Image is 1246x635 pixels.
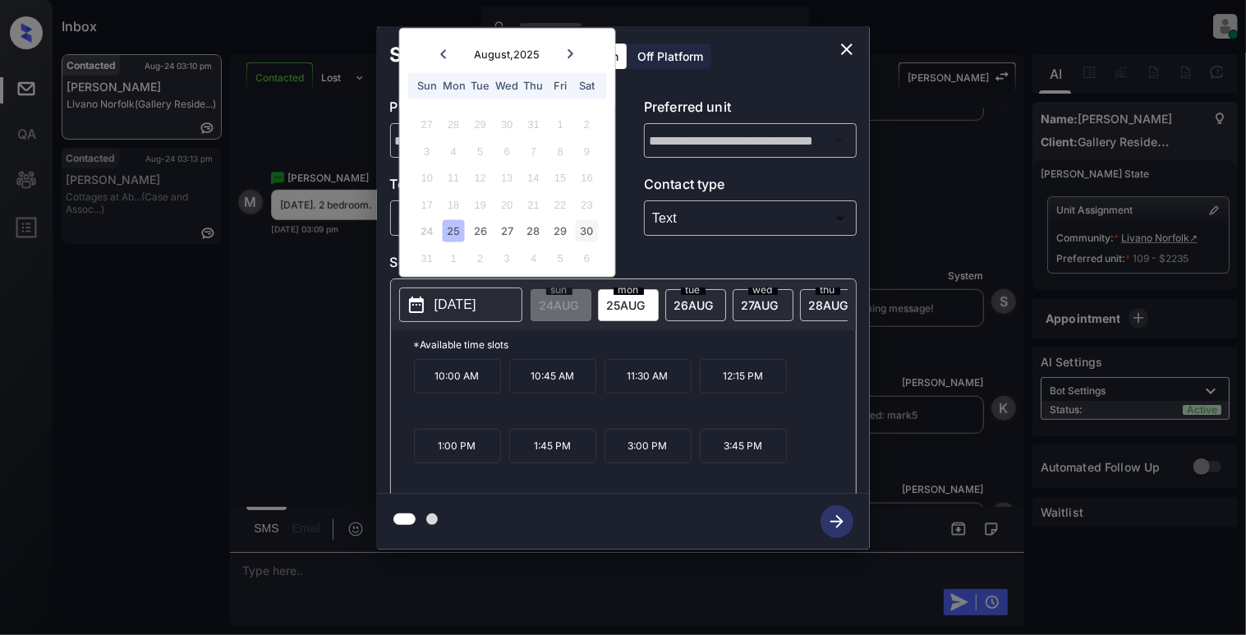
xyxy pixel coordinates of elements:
[598,289,659,321] div: date-select
[469,140,491,162] div: Not available Tuesday, August 5th, 2025
[576,113,598,136] div: Not available Saturday, August 2nd, 2025
[809,298,848,312] span: 28 AUG
[522,113,545,136] div: Not available Thursday, July 31st, 2025
[414,359,501,393] p: 10:00 AM
[469,220,491,242] div: Choose Tuesday, August 26th, 2025
[414,330,856,359] p: *Available time slots
[644,97,857,123] p: Preferred unit
[665,289,726,321] div: date-select
[549,193,572,215] div: Not available Friday, August 22nd, 2025
[614,285,644,295] span: mon
[816,285,840,295] span: thu
[629,44,711,69] div: Off Platform
[416,220,438,242] div: Not available Sunday, August 24th, 2025
[496,220,518,242] div: Choose Wednesday, August 27th, 2025
[390,252,857,278] p: Select slot
[576,167,598,189] div: Not available Saturday, August 16th, 2025
[443,140,465,162] div: Not available Monday, August 4th, 2025
[469,113,491,136] div: Not available Tuesday, July 29th, 2025
[443,220,465,242] div: Choose Monday, August 25th, 2025
[522,140,545,162] div: Not available Thursday, August 7th, 2025
[549,246,572,269] div: Not available Friday, September 5th, 2025
[509,359,596,393] p: 10:45 AM
[522,75,545,97] div: Thu
[800,289,861,321] div: date-select
[443,75,465,97] div: Mon
[700,429,787,463] p: 3:45 PM
[576,140,598,162] div: Not available Saturday, August 9th, 2025
[549,75,572,97] div: Fri
[416,167,438,189] div: Not available Sunday, August 10th, 2025
[576,193,598,215] div: Not available Saturday, August 23rd, 2025
[416,75,438,97] div: Sun
[648,205,853,232] div: Text
[674,298,714,312] span: 26 AUG
[522,167,545,189] div: Not available Thursday, August 14th, 2025
[469,167,491,189] div: Not available Tuesday, August 12th, 2025
[414,429,501,463] p: 1:00 PM
[443,193,465,215] div: Not available Monday, August 18th, 2025
[496,140,518,162] div: Not available Wednesday, August 6th, 2025
[607,298,646,312] span: 25 AUG
[390,174,603,200] p: Tour type
[469,75,491,97] div: Tue
[549,220,572,242] div: Choose Friday, August 29th, 2025
[469,193,491,215] div: Not available Tuesday, August 19th, 2025
[434,295,476,315] p: [DATE]
[496,246,518,269] div: Not available Wednesday, September 3rd, 2025
[830,33,863,66] button: close
[416,193,438,215] div: Not available Sunday, August 17th, 2025
[742,298,779,312] span: 27 AUG
[748,285,778,295] span: wed
[811,500,863,543] button: btn-next
[469,246,491,269] div: Not available Tuesday, September 2nd, 2025
[576,75,598,97] div: Sat
[496,75,518,97] div: Wed
[443,167,465,189] div: Not available Monday, August 11th, 2025
[522,193,545,215] div: Not available Thursday, August 21st, 2025
[377,26,545,84] h2: Schedule Tour
[549,113,572,136] div: Not available Friday, August 1st, 2025
[443,246,465,269] div: Not available Monday, September 1st, 2025
[416,113,438,136] div: Not available Sunday, July 27th, 2025
[605,359,692,393] p: 11:30 AM
[496,167,518,189] div: Not available Wednesday, August 13th, 2025
[576,246,598,269] div: Not available Saturday, September 6th, 2025
[576,220,598,242] div: Choose Saturday, August 30th, 2025
[416,140,438,162] div: Not available Sunday, August 3rd, 2025
[405,111,609,271] div: month 2025-08
[549,140,572,162] div: Not available Friday, August 8th, 2025
[605,429,692,463] p: 3:00 PM
[644,174,857,200] p: Contact type
[522,246,545,269] div: Not available Thursday, September 4th, 2025
[700,359,787,393] p: 12:15 PM
[681,285,706,295] span: tue
[733,289,793,321] div: date-select
[399,288,522,322] button: [DATE]
[394,205,599,232] div: In Person
[522,220,545,242] div: Choose Thursday, August 28th, 2025
[416,246,438,269] div: Not available Sunday, August 31st, 2025
[549,167,572,189] div: Not available Friday, August 15th, 2025
[496,113,518,136] div: Not available Wednesday, July 30th, 2025
[509,429,596,463] p: 1:45 PM
[390,97,603,123] p: Preferred community
[496,193,518,215] div: Not available Wednesday, August 20th, 2025
[443,113,465,136] div: Not available Monday, July 28th, 2025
